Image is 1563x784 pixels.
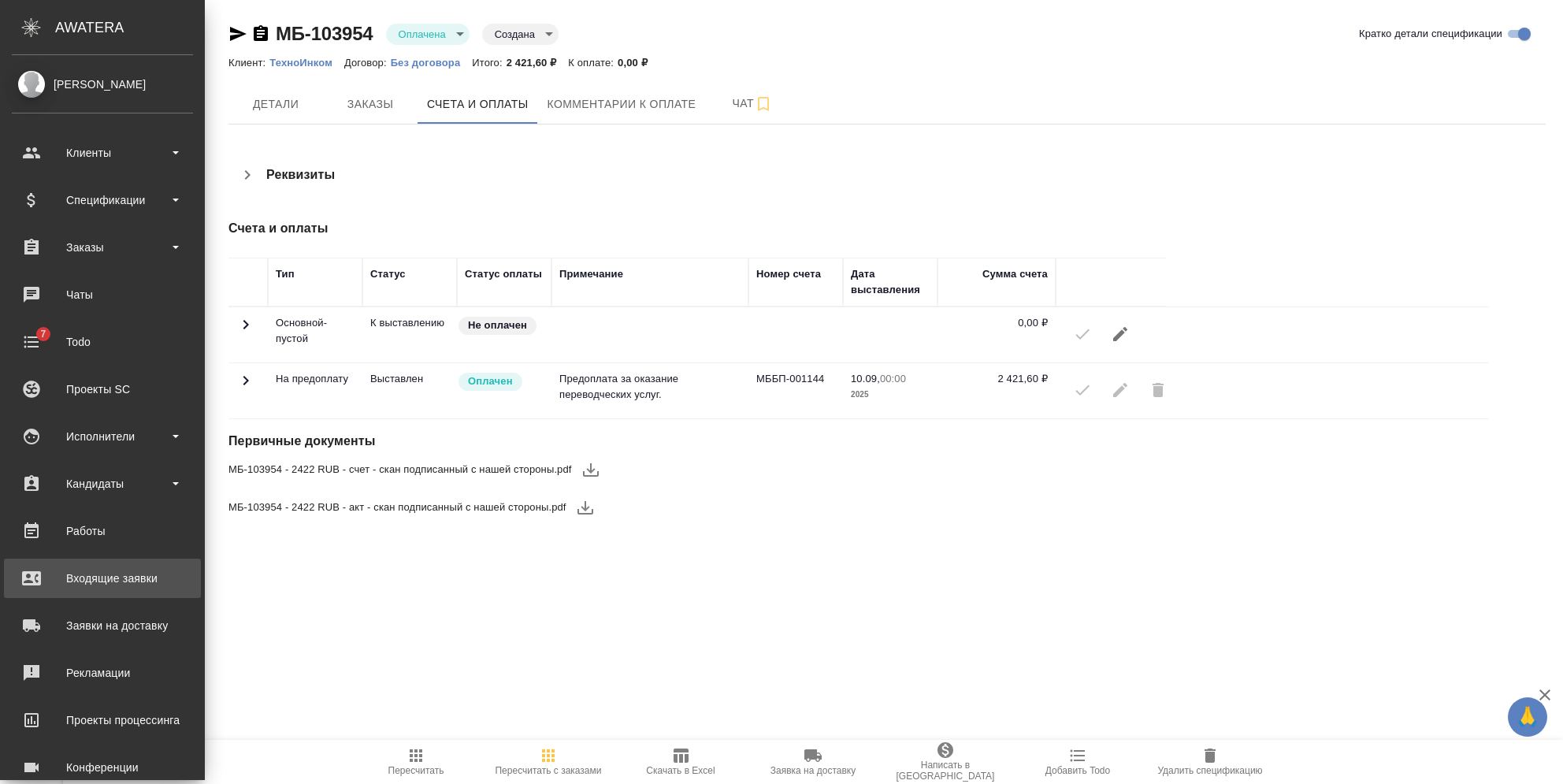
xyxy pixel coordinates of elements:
[12,188,193,212] div: Спецификации
[394,28,451,41] button: Оплачена
[12,756,193,779] div: Конференции
[715,94,790,113] span: Чат
[31,326,55,342] span: 7
[344,57,391,69] p: Договор:
[268,307,362,362] td: Основной-пустой
[12,425,193,448] div: Исполнители
[228,57,269,69] p: Клиент:
[269,57,344,69] p: ТехноИнком
[12,236,193,259] div: Заказы
[880,373,906,385] p: 00:00
[472,57,506,69] p: Итого:
[228,500,566,515] span: МБ-103954 - 2422 RUB - акт - скан подписанный с нашей стороны.pdf
[332,95,408,114] span: Заказы
[4,511,201,551] a: Работы
[4,275,201,314] a: Чаты
[646,765,715,776] span: Скачать в Excel
[251,24,270,43] button: Скопировать ссылку
[482,24,559,45] div: Оплачена
[12,661,193,685] div: Рекламации
[236,325,255,336] span: Toggle Row Expanded
[4,559,201,598] a: Входящие заявки
[748,363,843,418] td: МББП-001144
[1012,740,1144,784] button: Добавить Todo
[754,95,773,113] svg: Подписаться
[559,266,623,282] div: Примечание
[937,363,1056,418] td: 2 421,60 ₽
[238,95,314,114] span: Детали
[370,315,449,331] p: Счет отправлен к выставлению в ардеп, но в 1С не выгружен еще, разблокировать можно только на сто...
[370,371,449,387] p: Все изменения в спецификации заблокированы
[12,614,193,637] div: Заявки на доставку
[228,219,1107,238] h4: Счета и оплаты
[747,740,879,784] button: Заявка на доставку
[851,373,880,385] p: 10.09,
[568,57,618,69] p: К оплате:
[770,765,856,776] span: Заявка на доставку
[1359,26,1502,42] span: Кратко детали спецификации
[851,266,930,298] div: Дата выставления
[391,55,473,69] a: Без договора
[879,740,1012,784] button: Написать в [GEOGRAPHIC_DATA]
[4,700,201,740] a: Проекты процессинга
[1508,697,1547,737] button: 🙏
[4,322,201,362] a: 7Todo
[12,76,193,93] div: [PERSON_NAME]
[55,12,205,43] div: AWATERA
[276,23,373,44] a: МБ-103954
[276,266,295,282] div: Тип
[4,653,201,693] a: Рекламации
[4,370,201,409] a: Проекты SC
[465,266,542,282] div: Статус оплаты
[12,567,193,590] div: Входящие заявки
[228,24,247,43] button: Скопировать ссылку для ЯМессенджера
[350,740,482,784] button: Пересчитать
[1144,740,1276,784] button: Удалить спецификацию
[228,432,1107,451] h4: Первичные документы
[618,57,659,69] p: 0,00 ₽
[1514,700,1541,734] span: 🙏
[851,387,930,403] p: 2025
[468,373,513,389] p: Оплачен
[236,381,255,392] span: Toggle Row Expanded
[889,760,1002,782] span: Написать в [GEOGRAPHIC_DATA]
[12,330,193,354] div: Todo
[266,165,335,184] h4: Реквизиты
[12,283,193,307] div: Чаты
[1157,765,1262,776] span: Удалить спецификацию
[1101,315,1139,353] button: Редактировать
[468,318,527,333] p: Не оплачен
[12,141,193,165] div: Клиенты
[268,363,362,418] td: На предоплату
[1045,765,1110,776] span: Добавить Todo
[427,95,529,114] span: Счета и оплаты
[370,266,406,282] div: Статус
[388,765,444,776] span: Пересчитать
[12,519,193,543] div: Работы
[507,57,569,69] p: 2 421,60 ₽
[495,765,601,776] span: Пересчитать с заказами
[228,462,572,477] span: МБ-103954 - 2422 RUB - счет - скан подписанный с нашей стороны.pdf
[548,95,696,114] span: Комментарии к оплате
[12,472,193,496] div: Кандидаты
[982,266,1048,282] div: Сумма счета
[12,377,193,401] div: Проекты SC
[12,708,193,732] div: Проекты процессинга
[756,266,821,282] div: Номер счета
[391,57,473,69] p: Без договора
[559,371,741,403] p: Предоплата за оказание переводческих услуг.
[937,307,1056,362] td: 0,00 ₽
[614,740,747,784] button: Скачать в Excel
[490,28,540,41] button: Создана
[386,24,470,45] div: Оплачена
[482,740,614,784] button: Пересчитать с заказами
[269,55,344,69] a: ТехноИнком
[4,606,201,645] a: Заявки на доставку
